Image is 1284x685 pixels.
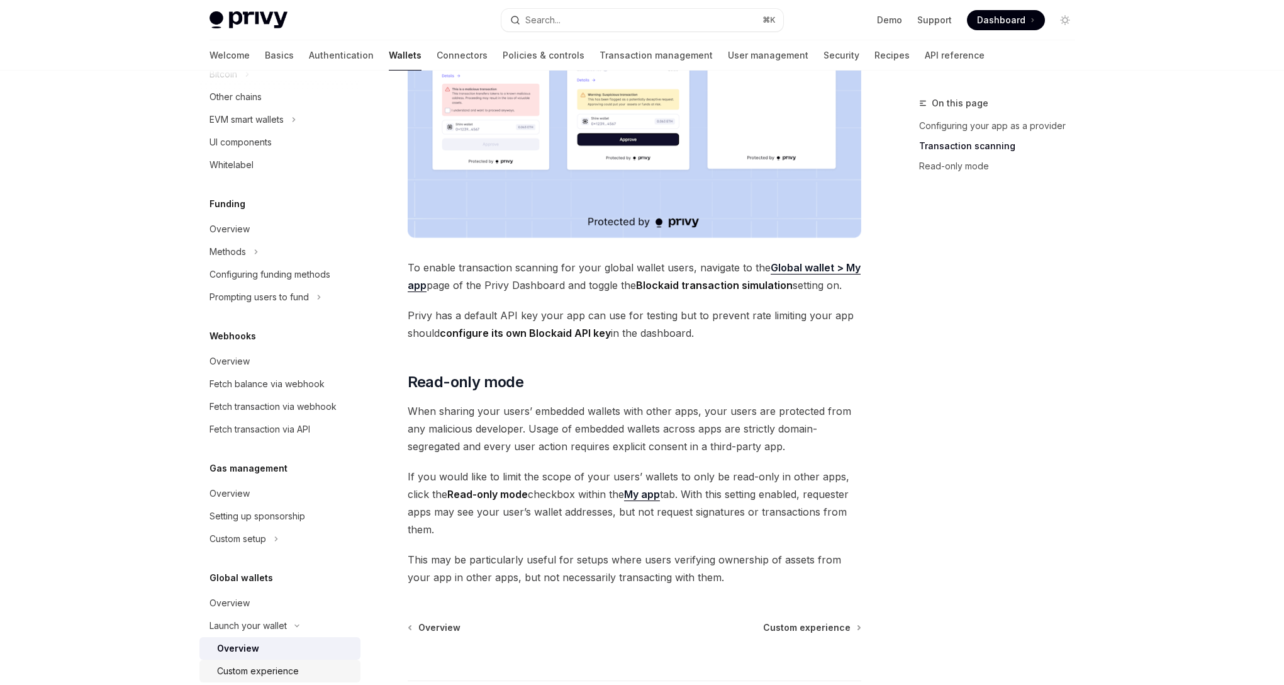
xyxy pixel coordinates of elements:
div: Other chains [209,89,262,105]
span: When sharing your users’ embedded wallets with other apps, your users are protected from any mali... [408,402,861,455]
a: Fetch transaction via API [199,418,360,441]
span: Read-only mode [408,372,524,392]
span: To enable transaction scanning for your global wallet users, navigate to the page of the Privy Da... [408,259,861,294]
a: Dashboard [967,10,1045,30]
img: light logo [209,11,288,29]
div: Search... [525,13,561,28]
a: Support [917,14,952,26]
strong: Read-only mode [447,488,528,501]
a: Security [823,40,859,71]
a: Wallets [389,40,421,71]
div: Fetch balance via webhook [209,376,325,392]
strong: Blockaid transaction simulation [636,279,793,292]
a: Demo [877,14,902,26]
a: Welcome [209,40,250,71]
a: Overview [199,218,360,241]
div: Fetch transaction via API [209,422,310,437]
div: Launch your wallet [209,618,287,633]
a: Global wallet > My app [408,261,861,292]
button: Search...⌘K [501,9,783,31]
div: Whitelabel [209,157,254,173]
a: Custom experience [763,621,860,634]
a: Recipes [874,40,910,71]
a: Basics [265,40,294,71]
a: Configuring funding methods [199,263,360,286]
span: Overview [418,621,461,634]
div: Custom experience [217,664,299,679]
a: API reference [925,40,985,71]
span: Custom experience [763,621,851,634]
a: Setting up sponsorship [199,505,360,528]
a: Custom experience [199,660,360,682]
h5: Gas management [209,461,288,476]
a: Connectors [437,40,488,71]
a: Policies & controls [503,40,584,71]
span: This may be particularly useful for setups where users verifying ownership of assets from your ap... [408,551,861,586]
h5: Webhooks [209,329,256,344]
a: Configuring your app as a provider [919,116,1085,136]
a: Overview [409,621,461,634]
div: Custom setup [209,531,266,546]
a: UI components [199,131,360,154]
a: Fetch transaction via webhook [199,395,360,418]
a: Overview [199,350,360,373]
div: Fetch transaction via webhook [209,399,337,414]
span: On this page [932,96,988,111]
a: Authentication [309,40,374,71]
span: Dashboard [977,14,1025,26]
a: User management [728,40,808,71]
a: My app [624,488,660,501]
strong: configure its own Blockaid API key [440,327,611,339]
span: ⌘ K [762,15,776,25]
a: Transaction scanning [919,136,1085,156]
div: Overview [209,596,250,611]
div: Prompting users to fund [209,290,309,305]
a: Overview [199,637,360,660]
a: Overview [199,482,360,505]
div: EVM smart wallets [209,112,284,127]
div: Overview [217,641,259,656]
a: Other chains [199,86,360,108]
span: Privy has a default API key your app can use for testing but to prevent rate limiting your app sh... [408,307,861,342]
div: Overview [209,486,250,501]
div: Setting up sponsorship [209,509,305,524]
a: Fetch balance via webhook [199,373,360,395]
a: Read-only mode [919,156,1085,176]
div: Overview [209,354,250,369]
a: Transaction management [600,40,713,71]
h5: Global wallets [209,570,273,586]
div: UI components [209,135,272,150]
button: Toggle dark mode [1055,10,1075,30]
div: Overview [209,222,250,237]
div: Methods [209,244,246,259]
strong: My app [624,488,660,501]
div: Configuring funding methods [209,267,330,282]
h5: Funding [209,196,245,212]
a: Overview [199,592,360,614]
a: Whitelabel [199,154,360,176]
span: If you would like to limit the scope of your users’ wallets to only be read-only in other apps, c... [408,468,861,538]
